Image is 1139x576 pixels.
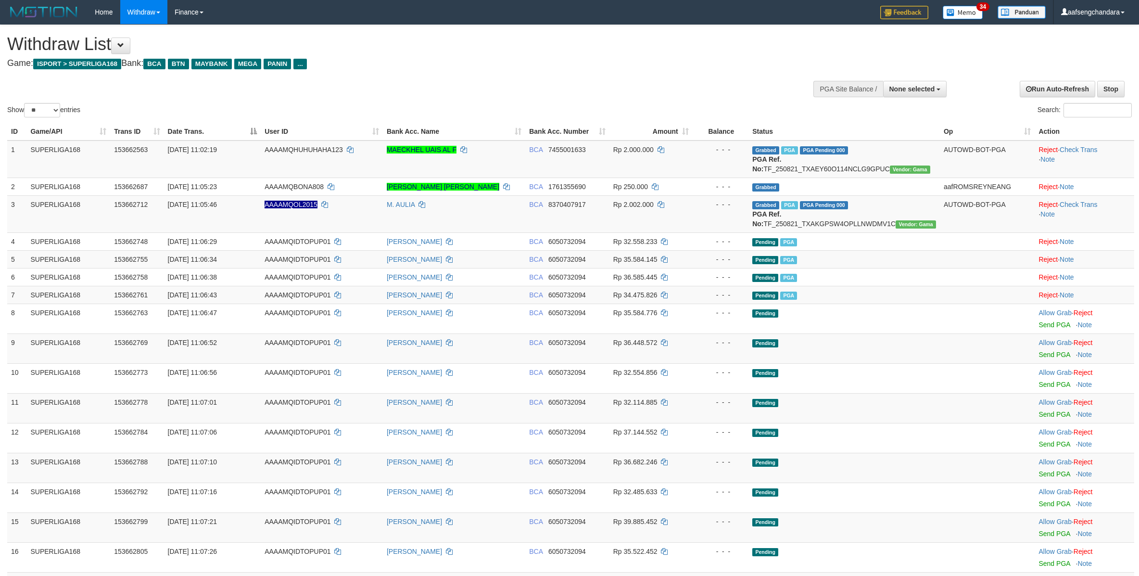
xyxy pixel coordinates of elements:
span: [DATE] 11:05:46 [168,201,217,208]
a: Allow Grab [1038,309,1071,317]
span: Rp 32.114.885 [613,398,658,406]
label: Search: [1038,103,1132,117]
td: 1 [7,141,26,178]
a: Reject [1038,146,1058,154]
a: Reject [1074,548,1093,555]
span: [DATE] 11:07:21 [168,518,217,525]
th: User ID: activate to sort column ascending [261,123,383,141]
td: · [1035,333,1134,363]
a: Reject [1074,428,1093,436]
th: ID [7,123,26,141]
span: Copy 6050732094 to clipboard [548,256,586,263]
a: Allow Grab [1038,369,1071,376]
span: Copy 6050732094 to clipboard [548,339,586,346]
span: Rp 36.448.572 [613,339,658,346]
span: [DATE] 11:07:16 [168,488,217,496]
td: · [1035,512,1134,542]
th: Action [1035,123,1134,141]
span: Pending [752,256,778,264]
a: Send PGA [1038,440,1070,448]
td: · [1035,483,1134,512]
th: Op: activate to sort column ascending [940,123,1035,141]
div: PGA Site Balance / [813,81,883,97]
td: SUPERLIGA168 [26,141,110,178]
a: [PERSON_NAME] [PERSON_NAME] [387,183,499,191]
span: BCA [529,428,543,436]
div: - - - [696,200,745,209]
div: - - - [696,547,745,556]
span: [DATE] 11:07:01 [168,398,217,406]
span: MAYBANK [191,59,232,69]
span: Rp 2.000.000 [613,146,654,154]
span: Vendor URL: https://trx31.1velocity.biz [896,220,936,229]
a: [PERSON_NAME] [387,458,442,466]
a: Note [1060,291,1074,299]
span: [DATE] 11:07:06 [168,428,217,436]
img: MOTION_logo.png [7,5,80,19]
span: 153662563 [114,146,148,154]
span: · [1038,398,1073,406]
span: AAAAMQIDTOPUP01 [265,369,330,376]
span: · [1038,428,1073,436]
td: · · [1035,195,1134,232]
span: Nama rekening ada tanda titik/strip, harap diedit [265,201,317,208]
span: Rp 32.485.633 [613,488,658,496]
a: Note [1077,470,1092,478]
a: Reject [1074,488,1093,496]
span: Marked by aafheankoy [781,146,798,154]
span: ISPORT > SUPERLIGA168 [33,59,121,69]
span: Copy 6050732094 to clipboard [548,309,586,317]
img: Feedback.jpg [880,6,928,19]
span: [DATE] 11:06:47 [168,309,217,317]
td: · [1035,304,1134,333]
td: · [1035,178,1134,195]
td: TF_250821_TXAKGPSW4OPLLNWDMV1C [748,195,940,232]
span: · [1038,518,1073,525]
td: · [1035,393,1134,423]
span: Copy 8370407917 to clipboard [548,201,586,208]
a: [PERSON_NAME] [387,369,442,376]
td: SUPERLIGA168 [26,363,110,393]
a: Allow Grab [1038,548,1071,555]
label: Show entries [7,103,80,117]
span: · [1038,339,1073,346]
a: [PERSON_NAME] [387,273,442,281]
span: 153662761 [114,291,148,299]
span: 153662763 [114,309,148,317]
a: Reject [1038,238,1058,245]
td: 7 [7,286,26,304]
span: BCA [529,183,543,191]
a: [PERSON_NAME] [387,428,442,436]
a: Note [1077,410,1092,418]
span: Copy 6050732094 to clipboard [548,398,586,406]
td: · [1035,542,1134,572]
td: 12 [7,423,26,453]
span: BCA [529,256,543,263]
td: · [1035,268,1134,286]
span: [DATE] 11:05:23 [168,183,217,191]
td: · [1035,423,1134,453]
span: BCA [529,548,543,555]
th: Bank Acc. Number: activate to sort column ascending [525,123,609,141]
span: AAAAMQBONA808 [265,183,324,191]
a: MAECKHEL UAIS AL F [387,146,456,154]
span: Grabbed [752,183,779,192]
span: BCA [529,201,543,208]
span: 153662755 [114,256,148,263]
span: 153662784 [114,428,148,436]
a: Check Trans [1060,201,1098,208]
a: Allow Grab [1038,488,1071,496]
span: BCA [529,309,543,317]
a: Note [1077,560,1092,567]
span: Copy 6050732094 to clipboard [548,488,586,496]
span: Rp 37.144.552 [613,428,658,436]
span: Vendor URL: https://trx31.1velocity.biz [890,166,930,174]
span: AAAAMQIDTOPUP01 [265,291,330,299]
span: [DATE] 11:02:19 [168,146,217,154]
span: Rp 32.558.233 [613,238,658,245]
span: [DATE] 11:06:29 [168,238,217,245]
a: [PERSON_NAME] [387,238,442,245]
h4: Game: Bank: [7,59,750,68]
span: [DATE] 11:06:43 [168,291,217,299]
td: SUPERLIGA168 [26,542,110,572]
